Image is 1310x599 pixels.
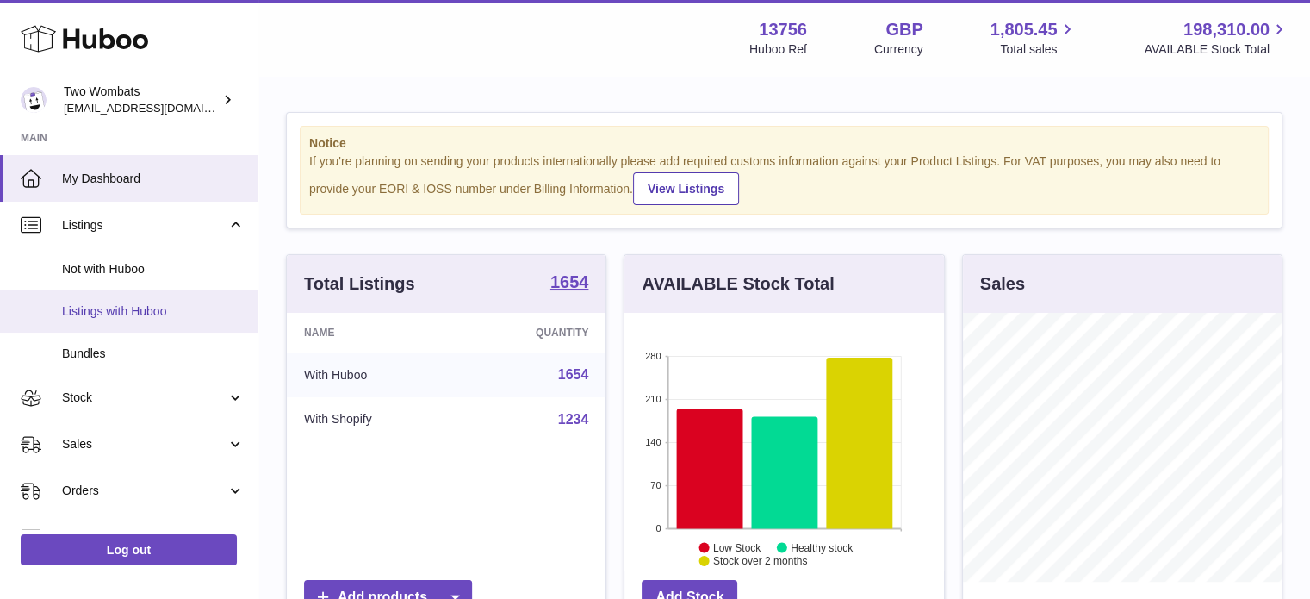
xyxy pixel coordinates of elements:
span: Listings [62,217,227,234]
div: Two Wombats [64,84,219,116]
span: AVAILABLE Stock Total [1144,41,1289,58]
span: Sales [62,436,227,452]
span: [EMAIL_ADDRESS][DOMAIN_NAME] [64,101,253,115]
text: Healthy stock [791,541,854,553]
span: Bundles [62,346,245,362]
a: 1654 [550,273,589,294]
text: 140 [645,437,661,447]
div: Currency [874,41,923,58]
span: Orders [62,483,227,499]
span: Total sales [1000,41,1077,58]
div: Huboo Ref [749,41,807,58]
span: My Dashboard [62,171,245,187]
span: Not with Huboo [62,261,245,278]
strong: 1654 [550,273,589,290]
strong: 13756 [759,18,807,41]
div: If you're planning on sending your products internationally please add required customs informati... [309,153,1259,205]
text: Low Stock [713,541,761,553]
span: 198,310.00 [1183,18,1270,41]
h3: Total Listings [304,272,415,296]
strong: GBP [885,18,922,41]
a: View Listings [633,172,739,205]
a: 1234 [558,412,589,427]
img: internalAdmin-13756@internal.huboo.com [21,87,47,113]
a: Log out [21,534,237,565]
text: 70 [651,480,661,490]
a: 198,310.00 AVAILABLE Stock Total [1144,18,1289,58]
h3: AVAILABLE Stock Total [642,272,834,296]
text: Stock over 2 months [713,555,807,567]
a: 1,805.45 Total sales [990,18,1077,58]
span: Listings with Huboo [62,303,245,320]
span: Stock [62,390,227,406]
th: Name [287,313,459,353]
td: With Huboo [287,353,459,397]
th: Quantity [459,313,606,353]
text: 0 [656,523,661,533]
text: 280 [645,351,661,361]
td: With Shopify [287,397,459,442]
span: 1,805.45 [990,18,1058,41]
strong: Notice [309,135,1259,152]
span: Usage [62,529,245,546]
text: 210 [645,394,661,404]
h3: Sales [980,272,1025,296]
a: 1654 [558,367,589,382]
